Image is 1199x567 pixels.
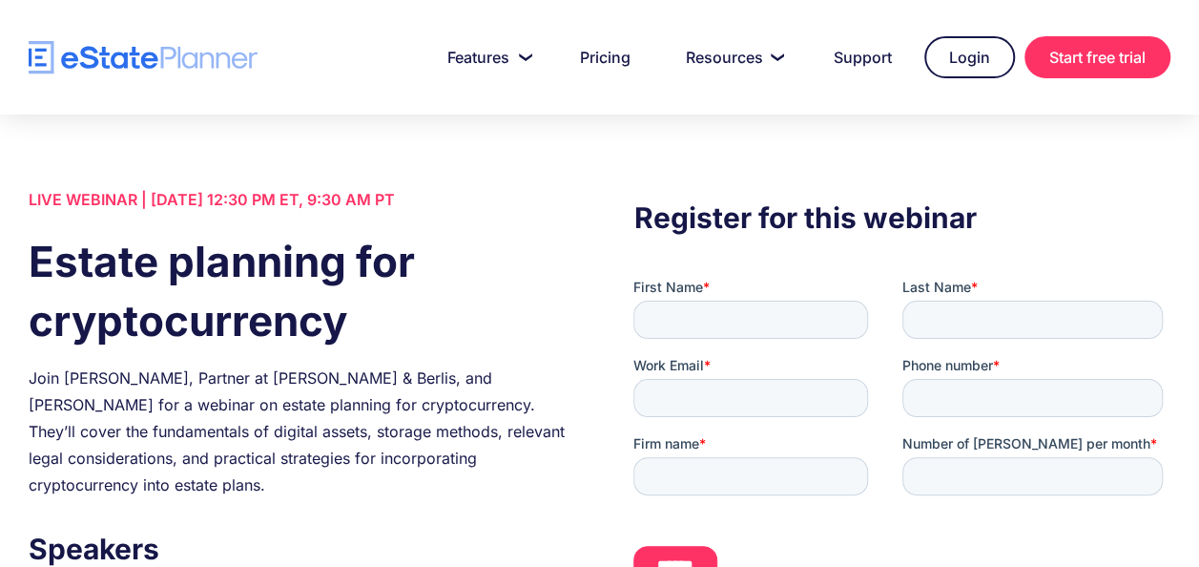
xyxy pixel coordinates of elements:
h1: Estate planning for cryptocurrency [29,232,566,350]
a: Features [424,38,548,76]
a: Login [924,36,1015,78]
div: LIVE WEBINAR | [DATE] 12:30 PM ET, 9:30 AM PT [29,186,566,213]
div: Join [PERSON_NAME], Partner at [PERSON_NAME] & Berlis, and [PERSON_NAME] for a webinar on estate ... [29,365,566,498]
a: home [29,41,258,74]
a: Start free trial [1024,36,1170,78]
a: Pricing [557,38,653,76]
a: Resources [663,38,801,76]
a: Support [811,38,915,76]
h3: Register for this webinar [633,196,1170,240]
